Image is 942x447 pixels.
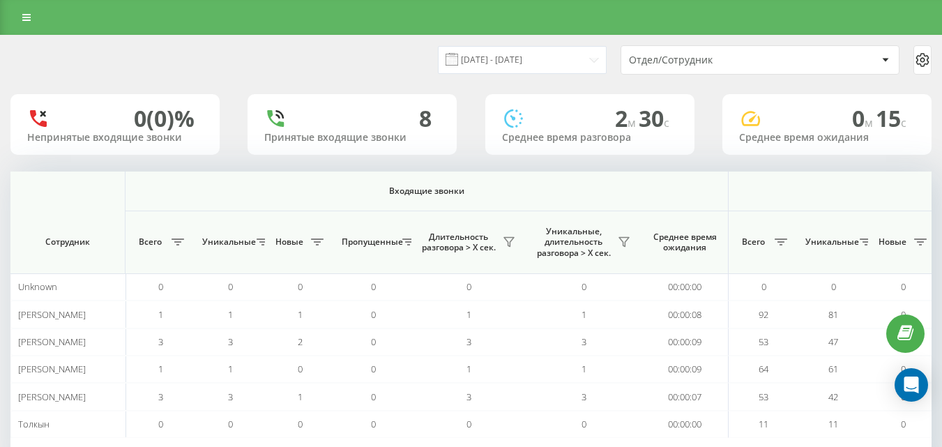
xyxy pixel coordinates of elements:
span: 3 [158,391,163,403]
span: 64 [759,363,768,375]
span: Среднее время ожидания [652,232,717,253]
span: 1 [582,308,586,321]
span: [PERSON_NAME] [18,335,86,348]
span: 0 [901,418,906,430]
span: 0 [371,363,376,375]
span: [PERSON_NAME] [18,308,86,321]
span: м [865,115,876,130]
span: 1 [158,308,163,321]
span: 3 [466,335,471,348]
span: 1 [228,363,233,375]
span: 1 [298,308,303,321]
span: 1 [298,391,303,403]
div: Среднее время ожидания [739,132,915,144]
span: 0 [901,363,906,375]
span: 3 [228,391,233,403]
span: Толкын [18,418,50,430]
span: 0 [298,418,303,430]
span: 2 [298,335,303,348]
span: 61 [828,363,838,375]
span: 1 [582,363,586,375]
span: 0 [228,280,233,293]
span: Уникальные [805,236,856,248]
span: 0 [298,363,303,375]
span: 0 [466,280,471,293]
span: 81 [828,308,838,321]
span: 1 [466,363,471,375]
span: 3 [228,335,233,348]
span: [PERSON_NAME] [18,391,86,403]
span: Новые [875,236,910,248]
span: 0 [371,418,376,430]
span: 0 [466,418,471,430]
td: 00:00:09 [641,356,729,383]
span: Unknown [18,280,57,293]
td: 00:00:00 [641,411,729,438]
div: Непринятые входящие звонки [27,132,203,144]
td: 00:00:08 [641,301,729,328]
span: 0 [371,335,376,348]
span: Всего [736,236,770,248]
td: 00:00:00 [641,273,729,301]
span: 42 [828,391,838,403]
span: 2 [615,103,639,133]
span: 92 [759,308,768,321]
span: Пропущенные [342,236,398,248]
span: 0 [852,103,876,133]
div: Отдел/Сотрудник [629,54,796,66]
span: 0 [371,280,376,293]
span: 11 [828,418,838,430]
span: м [628,115,639,130]
span: Входящие звонки [162,185,692,197]
span: 0 [901,280,906,293]
div: Среднее время разговора [502,132,678,144]
span: 0 [158,280,163,293]
td: 00:00:09 [641,328,729,356]
span: 0 [761,280,766,293]
span: 11 [759,418,768,430]
span: Сотрудник [22,236,113,248]
span: Длительность разговора > Х сек. [418,232,499,253]
span: 53 [759,335,768,348]
span: c [664,115,669,130]
span: 0 [371,391,376,403]
span: [PERSON_NAME] [18,363,86,375]
span: 1 [228,308,233,321]
span: 0 [582,280,586,293]
span: 3 [466,391,471,403]
span: 3 [158,335,163,348]
div: Принятые входящие звонки [264,132,440,144]
span: 3 [582,335,586,348]
span: 47 [828,335,838,348]
span: Уникальные, длительность разговора > Х сек. [533,226,614,259]
span: 0 [901,308,906,321]
span: c [901,115,906,130]
span: 1 [466,308,471,321]
div: Open Intercom Messenger [895,368,928,402]
span: 0 [831,280,836,293]
span: 53 [759,391,768,403]
span: 0 [298,280,303,293]
span: 0 [228,418,233,430]
div: 8 [419,105,432,132]
td: 00:00:07 [641,383,729,410]
span: 30 [639,103,669,133]
span: Новые [272,236,307,248]
div: 0 (0)% [134,105,195,132]
span: 0 [582,418,586,430]
span: 3 [582,391,586,403]
span: 15 [876,103,906,133]
span: Уникальные [202,236,252,248]
span: Всего [132,236,167,248]
span: 0 [158,418,163,430]
span: 1 [158,363,163,375]
span: 0 [371,308,376,321]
